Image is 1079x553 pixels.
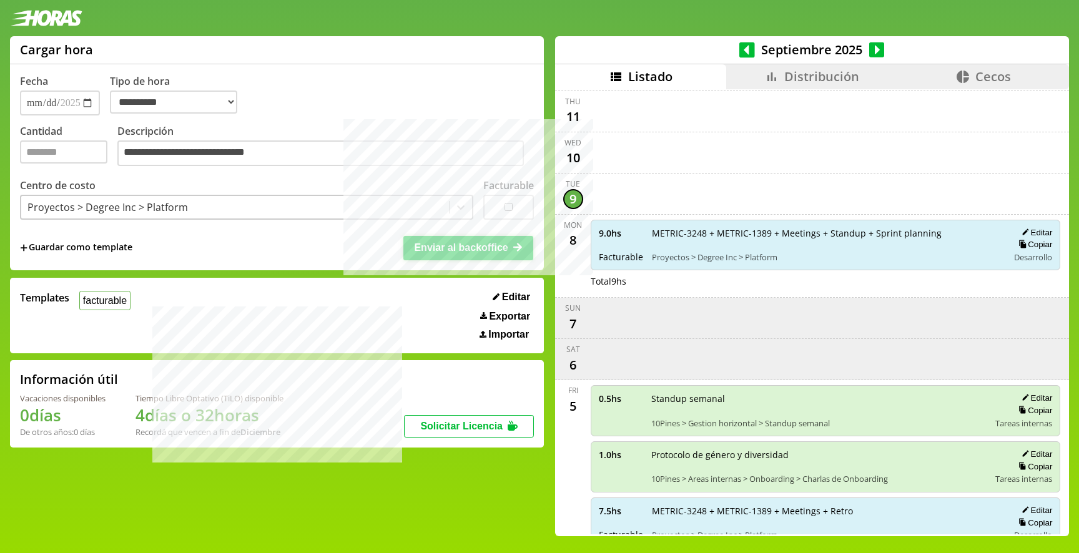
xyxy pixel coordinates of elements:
span: Standup semanal [651,393,987,404]
span: Listado [628,68,673,85]
span: Solicitar Licencia [420,421,503,431]
div: 5 [563,396,583,416]
div: Total 9 hs [591,275,1061,287]
div: Tue [566,179,580,189]
h2: Información útil [20,371,118,388]
div: Sat [566,344,580,355]
button: Editar [1018,393,1052,403]
span: METRIC-3248 + METRIC-1389 + Meetings + Retro [652,505,1000,517]
div: 7 [563,313,583,333]
span: + [20,241,27,255]
span: Desarrollo [1014,529,1052,541]
span: Templates [20,291,69,305]
span: Facturable [599,251,643,263]
button: Copiar [1015,405,1052,416]
button: facturable [79,291,131,310]
input: Cantidad [20,140,107,164]
h1: 4 días o 32 horas [135,404,283,426]
b: Diciembre [240,426,280,438]
span: METRIC-3248 + METRIC-1389 + Meetings + Standup + Sprint planning [652,227,1000,239]
span: Proyectos > Degree Inc > Platform [652,529,1000,541]
div: Tiempo Libre Optativo (TiLO) disponible [135,393,283,404]
div: Vacaciones disponibles [20,393,106,404]
label: Centro de costo [20,179,96,192]
div: Wed [564,137,581,148]
div: 9 [563,189,583,209]
button: Exportar [476,310,534,323]
span: Enviar al backoffice [414,242,508,253]
div: 6 [563,355,583,374]
div: Fri [568,385,578,396]
label: Descripción [117,124,534,170]
span: 0.5 hs [599,393,643,404]
span: Tareas internas [995,473,1052,484]
span: Distribución [784,68,859,85]
div: Sun [565,303,581,313]
span: 1.0 hs [599,449,643,461]
span: Septiembre 2025 [755,41,869,58]
span: Desarrollo [1014,252,1052,263]
button: Solicitar Licencia [404,415,534,438]
div: Recordá que vencen a fin de [135,426,283,438]
button: Editar [1018,227,1052,238]
span: Editar [502,291,530,303]
div: Mon [564,220,582,230]
div: 10 [563,148,583,168]
span: Cecos [975,68,1011,85]
span: 9.0 hs [599,227,643,239]
button: Copiar [1015,461,1052,472]
div: Proyectos > Degree Inc > Platform [27,200,188,214]
h1: Cargar hora [20,41,93,58]
label: Tipo de hora [110,74,247,115]
span: +Guardar como template [20,241,132,255]
span: Exportar [489,311,530,322]
button: Enviar al backoffice [403,236,533,260]
span: Importar [488,329,529,340]
div: De otros años: 0 días [20,426,106,438]
span: Facturable [599,529,643,541]
span: 7.5 hs [599,505,643,517]
span: 10Pines > Areas internas > Onboarding > Charlas de Onboarding [651,473,987,484]
label: Facturable [483,179,534,192]
button: Copiar [1015,517,1052,528]
div: 11 [563,107,583,127]
div: scrollable content [555,89,1069,535]
button: Copiar [1015,239,1052,250]
span: 10Pines > Gestion horizontal > Standup semanal [651,418,987,429]
button: Editar [1018,449,1052,459]
div: Thu [565,96,581,107]
textarea: Descripción [117,140,524,167]
button: Editar [489,291,534,303]
span: Tareas internas [995,418,1052,429]
button: Editar [1018,505,1052,516]
label: Fecha [20,74,48,88]
span: Protocolo de género y diversidad [651,449,987,461]
span: Proyectos > Degree Inc > Platform [652,252,1000,263]
img: logotipo [10,10,82,26]
div: 8 [563,230,583,250]
label: Cantidad [20,124,117,170]
select: Tipo de hora [110,91,237,114]
h1: 0 días [20,404,106,426]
